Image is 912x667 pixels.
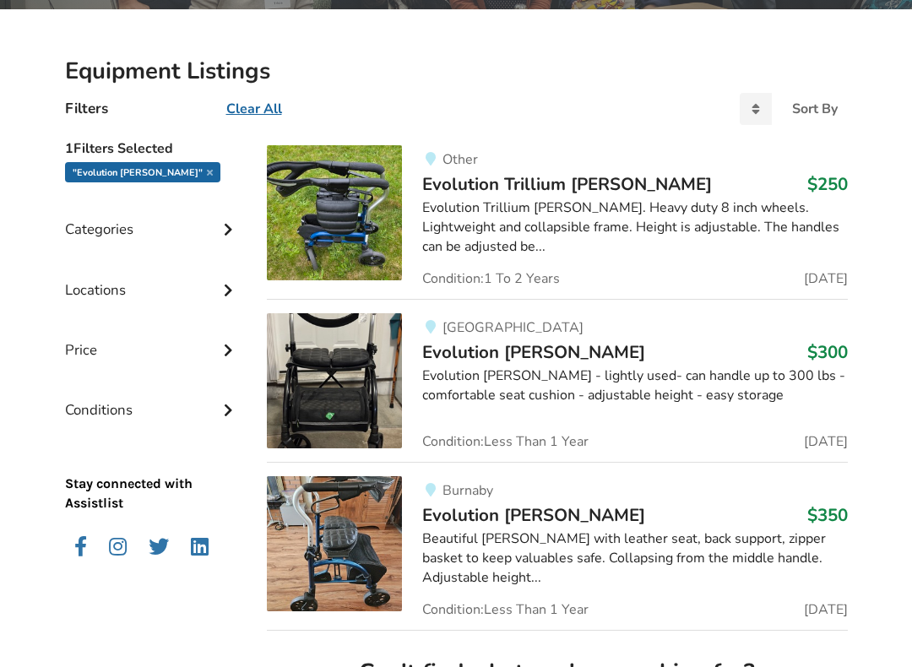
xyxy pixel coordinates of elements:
h5: 1 Filters Selected [65,132,241,162]
p: Stay connected with Assistlist [65,427,241,513]
span: Evolution [PERSON_NAME] [422,340,645,364]
span: [GEOGRAPHIC_DATA] [442,318,584,337]
div: Categories [65,187,241,247]
span: [DATE] [804,272,848,285]
u: Clear All [226,100,282,118]
span: Condition: Less Than 1 Year [422,435,589,448]
span: Condition: 1 To 2 Years [422,272,560,285]
div: "Evolution [PERSON_NAME]" [65,162,220,182]
span: Condition: Less Than 1 Year [422,603,589,616]
div: Beautiful [PERSON_NAME] with leather seat, back support, zipper basket to keep valuables safe. Co... [422,529,847,588]
div: Conditions [65,367,241,427]
a: mobility-evolution walkerBurnabyEvolution [PERSON_NAME]$350Beautiful [PERSON_NAME] with leather s... [267,462,847,630]
div: Evolution Trillium [PERSON_NAME]. Heavy duty 8 inch wheels. Lightweight and collapsible frame. He... [422,198,847,257]
span: Other [442,150,478,169]
div: Locations [65,247,241,307]
h3: $350 [807,504,848,526]
span: [DATE] [804,435,848,448]
div: Evolution [PERSON_NAME] - lightly used- can handle up to 300 lbs - comfortable seat cushion - adj... [422,366,847,405]
h3: $250 [807,173,848,195]
img: mobility-evolution trillium walker [267,145,402,280]
a: mobility-evolution walker[GEOGRAPHIC_DATA]Evolution [PERSON_NAME]$300Evolution [PERSON_NAME] - li... [267,299,847,462]
h4: Filters [65,99,108,118]
span: Evolution [PERSON_NAME] [422,503,645,527]
h2: Equipment Listings [65,57,848,86]
div: Price [65,307,241,367]
span: Evolution Trillium [PERSON_NAME] [422,172,712,196]
img: mobility-evolution walker [267,313,402,448]
span: Burnaby [442,481,493,500]
a: mobility-evolution trillium walkerOtherEvolution Trillium [PERSON_NAME]$250Evolution Trillium [PE... [267,145,847,299]
h3: $300 [807,341,848,363]
span: [DATE] [804,603,848,616]
div: Sort By [792,102,838,116]
img: mobility-evolution walker [267,476,402,611]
